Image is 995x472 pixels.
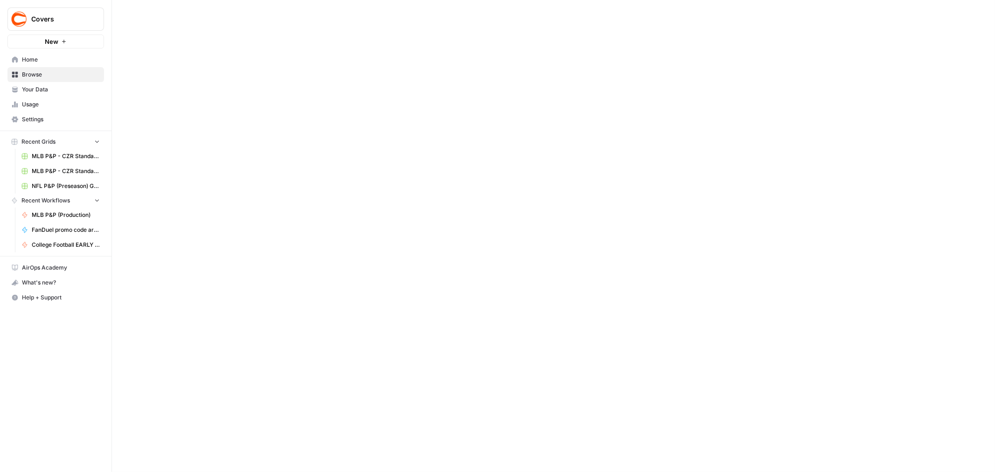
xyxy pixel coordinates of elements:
span: NFL P&P (Preseason) Grid (2) [32,182,100,190]
a: Usage [7,97,104,112]
button: Help + Support [7,290,104,305]
button: New [7,35,104,49]
a: Browse [7,67,104,82]
span: Covers [31,14,88,24]
button: Recent Workflows [7,194,104,208]
span: Your Data [22,85,100,94]
a: NFL P&P (Preseason) Grid (2) [17,179,104,194]
a: MLB P&P (Production) [17,208,104,222]
span: Home [22,56,100,64]
div: What's new? [8,276,104,290]
span: Browse [22,70,100,79]
span: Recent Workflows [21,196,70,205]
span: FanDuel promo code articles [32,226,100,234]
span: MLB P&P - CZR Standard (Production) Grid (2) [32,152,100,160]
a: Your Data [7,82,104,97]
span: Help + Support [22,293,100,302]
a: College Football EARLY LEANS (Production) [17,237,104,252]
span: New [45,37,58,46]
img: Covers Logo [11,11,28,28]
a: AirOps Academy [7,260,104,275]
span: MLB P&P - CZR Standard (Production) Grid (1) [32,167,100,175]
a: Home [7,52,104,67]
a: MLB P&P - CZR Standard (Production) Grid (2) [17,149,104,164]
span: College Football EARLY LEANS (Production) [32,241,100,249]
span: MLB P&P (Production) [32,211,100,219]
button: Workspace: Covers [7,7,104,31]
a: FanDuel promo code articles [17,222,104,237]
span: AirOps Academy [22,264,100,272]
span: Settings [22,115,100,124]
span: Recent Grids [21,138,56,146]
span: Usage [22,100,100,109]
a: MLB P&P - CZR Standard (Production) Grid (1) [17,164,104,179]
a: Settings [7,112,104,127]
button: What's new? [7,275,104,290]
button: Recent Grids [7,135,104,149]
